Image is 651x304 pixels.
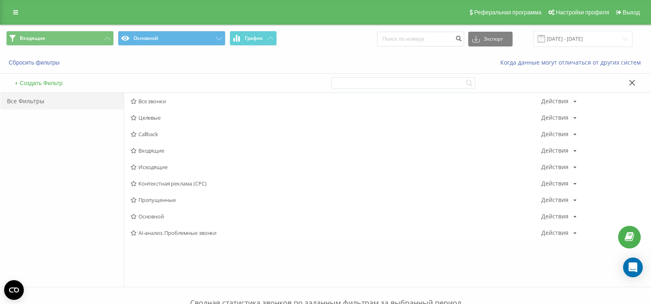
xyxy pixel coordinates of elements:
[377,32,464,46] input: Поиск по номеру
[6,31,114,46] button: Входящие
[541,98,568,104] div: Действия
[20,35,45,42] span: Входящие
[623,258,643,277] div: Open Intercom Messenger
[541,164,568,170] div: Действия
[474,9,541,16] span: Реферальная программа
[6,59,64,66] button: Сбросить фильтры
[12,79,65,87] button: + Создать Фильтр
[118,31,225,46] button: Основной
[131,164,541,170] span: Исходящие
[0,93,124,109] div: Все Фильтры
[4,280,24,300] button: Open CMP widget
[541,148,568,153] div: Действия
[541,213,568,219] div: Действия
[541,230,568,236] div: Действия
[556,9,609,16] span: Настройки профиля
[245,35,263,41] span: График
[541,131,568,137] div: Действия
[131,115,541,121] span: Целевые
[623,9,640,16] span: Выход
[131,131,541,137] span: Callback
[541,115,568,121] div: Действия
[468,32,513,46] button: Экспорт
[131,181,541,186] span: Контекстная реклама (CPC)
[230,31,277,46] button: График
[131,197,541,203] span: Пропущенные
[131,148,541,153] span: Входящие
[500,58,645,66] a: Когда данные могут отличаться от других систем
[541,197,568,203] div: Действия
[131,98,541,104] span: Все звонки
[131,230,541,236] span: AI-анализ. Проблемные звонки
[626,79,638,88] button: Закрыть
[131,213,541,219] span: Основной
[541,181,568,186] div: Действия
